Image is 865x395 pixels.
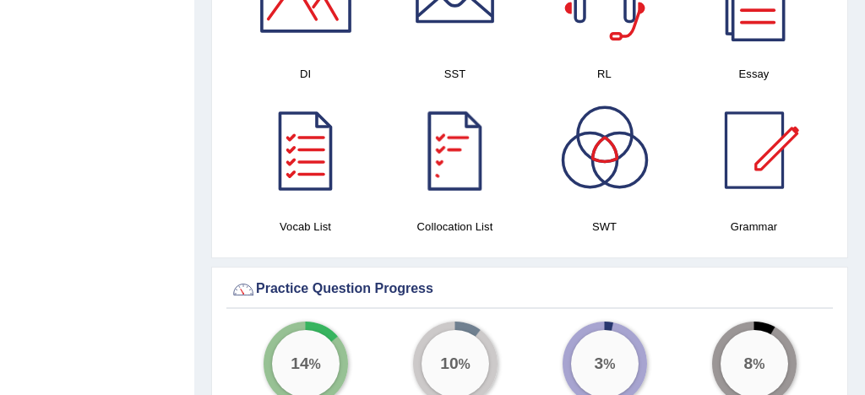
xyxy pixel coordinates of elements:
h4: SWT [538,218,671,235]
big: 10 [440,354,458,373]
h4: RL [538,65,671,83]
big: 3 [594,354,603,373]
div: Practice Question Progress [231,277,829,302]
big: 8 [743,354,753,373]
big: 14 [291,354,308,373]
h4: SST [389,65,521,83]
h4: Grammar [688,218,820,235]
h4: DI [239,65,372,83]
h4: Collocation List [389,218,521,235]
h4: Essay [688,65,820,83]
h4: Vocab List [239,218,372,235]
